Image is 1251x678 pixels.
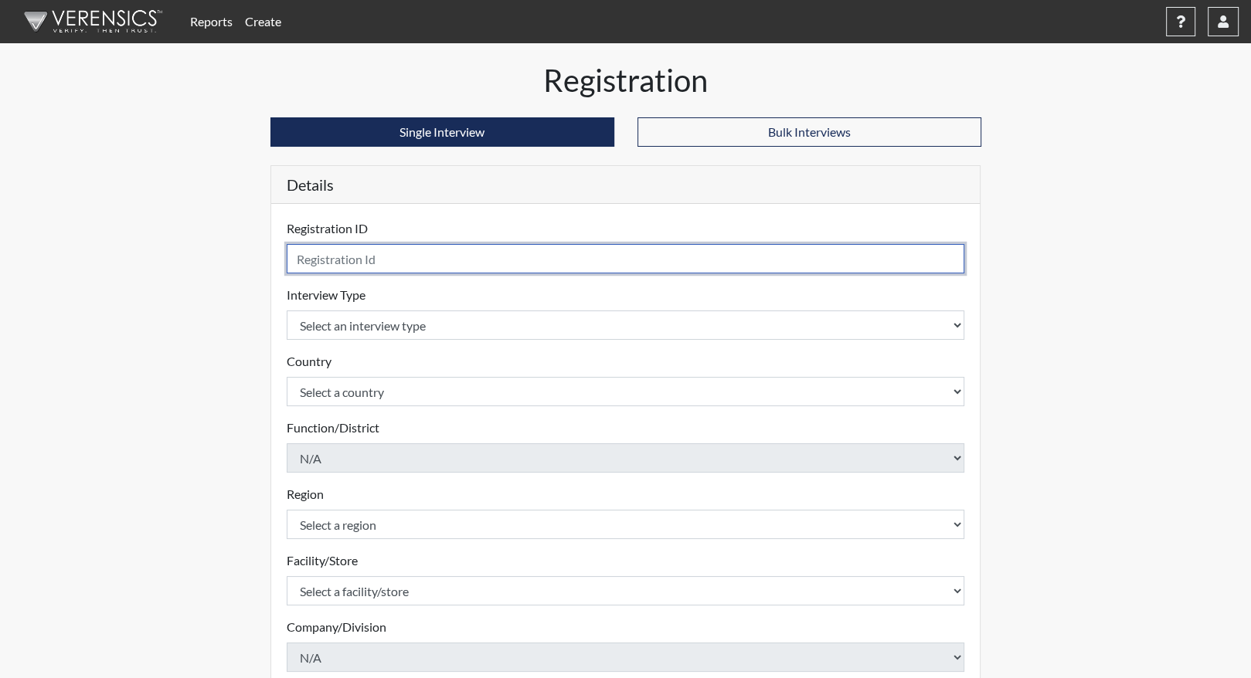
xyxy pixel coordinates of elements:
a: Reports [184,6,239,37]
a: Create [239,6,287,37]
button: Single Interview [270,117,614,147]
input: Insert a Registration ID, which needs to be a unique alphanumeric value for each interviewee [287,244,965,273]
label: Registration ID [287,219,368,238]
label: Facility/Store [287,551,358,570]
label: Region [287,485,324,503]
h1: Registration [270,62,981,99]
h5: Details [271,166,981,204]
label: Country [287,352,331,371]
button: Bulk Interviews [637,117,981,147]
label: Company/Division [287,618,386,636]
label: Function/District [287,419,379,437]
label: Interview Type [287,286,365,304]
